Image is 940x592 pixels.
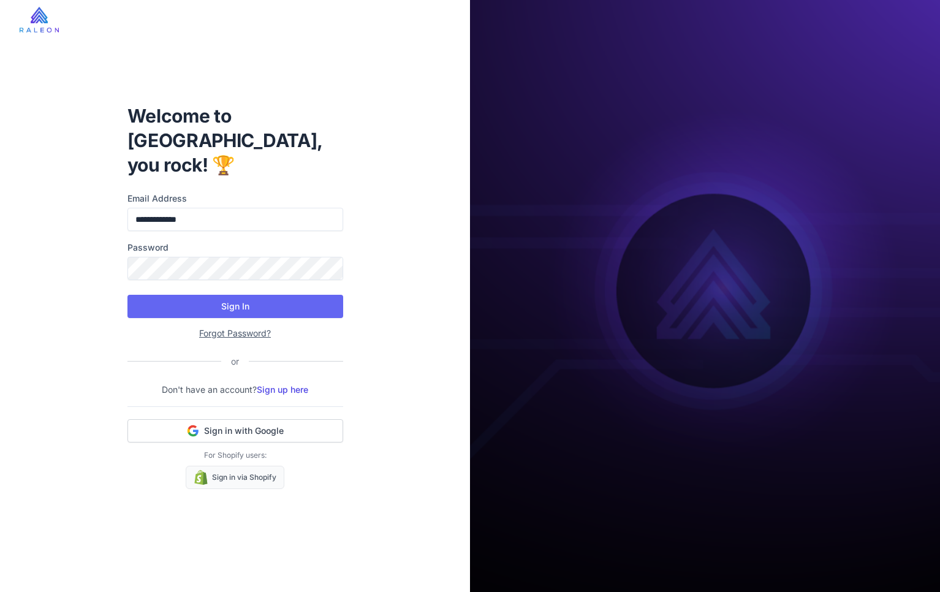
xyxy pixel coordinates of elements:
[257,384,308,395] a: Sign up here
[199,328,271,338] a: Forgot Password?
[221,355,249,368] div: or
[127,419,343,442] button: Sign in with Google
[127,295,343,318] button: Sign In
[20,7,59,32] img: raleon-logo-whitebg.9aac0268.jpg
[127,104,343,177] h1: Welcome to [GEOGRAPHIC_DATA], you rock! 🏆
[186,466,284,489] a: Sign in via Shopify
[127,450,343,461] p: For Shopify users:
[127,192,343,205] label: Email Address
[127,241,343,254] label: Password
[204,425,284,437] span: Sign in with Google
[127,383,343,397] p: Don't have an account?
